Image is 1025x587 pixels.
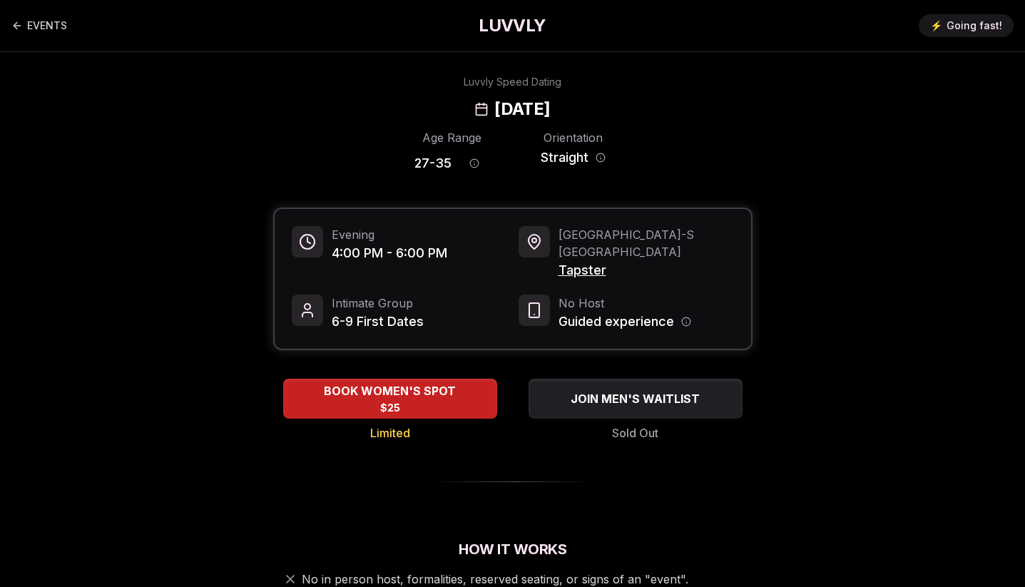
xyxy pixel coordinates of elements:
span: [GEOGRAPHIC_DATA] - S [GEOGRAPHIC_DATA] [559,226,734,260]
div: Age Range [414,129,490,146]
span: JOIN MEN'S WAITLIST [568,390,703,407]
span: Tapster [559,260,734,280]
span: Guided experience [559,312,674,332]
span: Sold Out [612,424,658,441]
button: Orientation information [596,153,606,163]
a: LUVVLY [479,14,546,37]
h2: How It Works [273,539,753,559]
button: BOOK WOMEN'S SPOT - Limited [283,379,497,419]
span: $25 [380,401,400,415]
h2: [DATE] [494,98,550,121]
button: Host information [681,317,691,327]
span: Limited [370,424,410,441]
button: Age range information [459,148,490,179]
div: Orientation [536,129,611,146]
span: BOOK WOMEN'S SPOT [321,382,459,399]
span: 27 - 35 [414,153,452,173]
span: 4:00 PM - 6:00 PM [332,243,447,263]
button: JOIN MEN'S WAITLIST - Sold Out [529,379,743,419]
div: Luvvly Speed Dating [464,75,561,89]
span: No Host [559,295,691,312]
span: Going fast! [947,19,1002,33]
span: Evening [332,226,447,243]
span: Straight [541,148,588,168]
a: Back to events [11,11,67,40]
span: Intimate Group [332,295,424,312]
span: 6-9 First Dates [332,312,424,332]
span: ⚡️ [930,19,942,33]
